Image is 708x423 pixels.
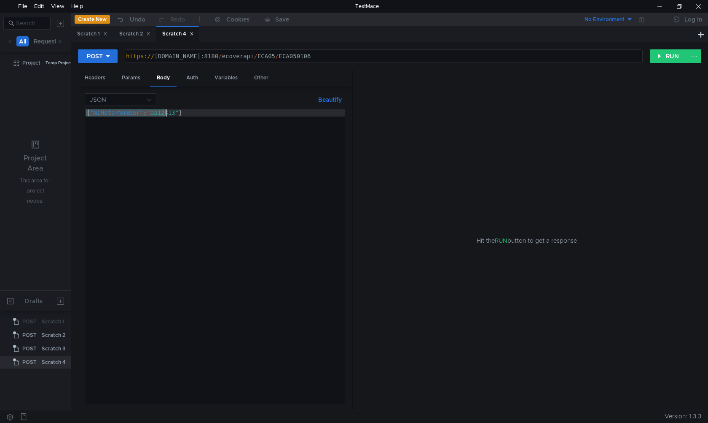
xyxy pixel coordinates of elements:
div: Drafts [25,296,43,306]
div: Project [22,57,40,69]
div: Cookies [226,14,249,24]
div: Scratch 2 [42,329,65,342]
div: Auth [180,70,205,86]
button: All [16,36,29,46]
div: Temp Project [46,57,72,69]
button: POST [78,49,118,63]
div: Scratch 3 [42,342,65,355]
div: POST [87,52,103,61]
button: Beautify [315,95,345,105]
div: Params [115,70,147,86]
div: No Environment [585,16,625,24]
input: Search... [16,19,46,28]
div: Redo [170,14,185,24]
span: POST [22,315,37,328]
span: POST [22,329,37,342]
div: Headers [78,70,112,86]
div: Scratch 1 [42,315,64,328]
div: Variables [208,70,244,86]
div: Scratch 1 [77,30,107,38]
span: Hit the button to get a response [477,236,577,245]
button: Undo [110,13,151,26]
div: Scratch 4 [162,30,194,38]
div: Scratch 2 [119,30,150,38]
button: Create New [75,15,110,24]
div: Log In [684,14,702,24]
span: RUN [495,237,507,244]
button: Redo [151,13,191,26]
div: Save [275,16,289,22]
div: Undo [130,14,145,24]
span: Version: 1.3.3 [665,410,701,423]
span: POST [22,356,37,369]
span: POST [22,342,37,355]
div: Body [150,70,177,87]
div: Scratch 4 [42,356,66,369]
button: No Environment [574,13,633,26]
button: Requests [31,36,62,46]
div: Other [247,70,275,86]
button: RUN [650,49,687,63]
